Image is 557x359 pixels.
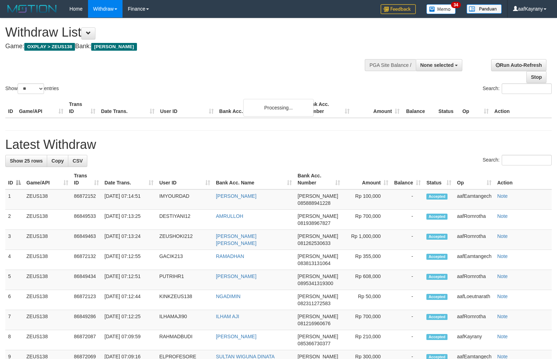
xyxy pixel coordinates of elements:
[24,189,71,210] td: ZEUS138
[426,234,448,240] span: Accepted
[365,59,415,71] div: PGA Site Balance /
[24,43,75,51] span: OXPLAY > ZEUS138
[216,334,256,339] a: [PERSON_NAME]
[51,158,64,164] span: Copy
[102,330,157,350] td: [DATE] 07:09:59
[454,210,494,230] td: aafRornrotha
[5,290,24,310] td: 6
[302,98,352,118] th: Bank Acc. Number
[298,273,338,279] span: [PERSON_NAME]
[426,214,448,220] span: Accepted
[426,254,448,260] span: Accepted
[497,233,508,239] a: Note
[216,253,244,259] a: RAMADHAN
[497,253,508,259] a: Note
[24,169,71,189] th: Game/API: activate to sort column ascending
[502,155,552,165] input: Search:
[497,294,508,299] a: Note
[157,98,217,118] th: User ID
[24,330,71,350] td: ZEUS138
[420,62,454,68] span: None selected
[71,230,102,250] td: 86849463
[391,270,424,290] td: -
[391,189,424,210] td: -
[343,250,391,270] td: Rp 355,000
[454,189,494,210] td: aafEamtangech
[467,4,502,14] img: panduan.png
[102,210,157,230] td: [DATE] 07:13:25
[391,230,424,250] td: -
[216,314,239,319] a: ILHAM AJI
[213,169,295,189] th: Bank Acc. Name: activate to sort column ascending
[436,98,459,118] th: Status
[416,59,463,71] button: None selected
[102,310,157,330] td: [DATE] 07:12:25
[391,210,424,230] td: -
[426,314,448,320] span: Accepted
[216,193,256,199] a: [PERSON_NAME]
[5,230,24,250] td: 3
[102,270,157,290] td: [DATE] 07:12:51
[98,98,157,118] th: Date Trans.
[102,189,157,210] td: [DATE] 07:14:51
[5,83,59,94] label: Show entries
[216,213,243,219] a: AMRULLOH
[391,330,424,350] td: -
[298,281,333,286] span: Copy 0895341319300 to clipboard
[459,98,492,118] th: Op
[295,169,343,189] th: Bank Acc. Number: activate to sort column ascending
[156,169,213,189] th: User ID: activate to sort column ascending
[343,310,391,330] td: Rp 700,000
[216,233,256,246] a: [PERSON_NAME] [PERSON_NAME]
[156,250,213,270] td: GACIK213
[494,169,552,189] th: Action
[102,230,157,250] td: [DATE] 07:13:24
[5,330,24,350] td: 8
[483,83,552,94] label: Search:
[71,169,102,189] th: Trans ID: activate to sort column ascending
[5,250,24,270] td: 4
[24,270,71,290] td: ZEUS138
[298,341,330,346] span: Copy 085366730377 to clipboard
[5,43,364,50] h4: Game: Bank:
[298,193,338,199] span: [PERSON_NAME]
[68,155,87,167] a: CSV
[102,169,157,189] th: Date Trans.: activate to sort column ascending
[16,98,66,118] th: Game/API
[91,43,137,51] span: [PERSON_NAME]
[156,270,213,290] td: PUTRIHR1
[5,4,59,14] img: MOTION_logo.png
[24,210,71,230] td: ZEUS138
[298,240,330,246] span: Copy 081262530633 to clipboard
[217,98,303,118] th: Bank Acc. Name
[391,169,424,189] th: Balance: activate to sort column ascending
[454,230,494,250] td: aafRornrotha
[298,321,330,326] span: Copy 081216960676 to clipboard
[497,314,508,319] a: Note
[5,25,364,39] h1: Withdraw List
[343,290,391,310] td: Rp 50,000
[5,155,47,167] a: Show 25 rows
[454,169,494,189] th: Op: activate to sort column ascending
[381,4,416,14] img: Feedback.jpg
[454,310,494,330] td: aafRornrotha
[526,71,546,83] a: Stop
[426,294,448,300] span: Accepted
[156,189,213,210] td: IMYOURDAD
[5,169,24,189] th: ID: activate to sort column descending
[18,83,44,94] select: Showentries
[102,290,157,310] td: [DATE] 07:12:44
[298,314,338,319] span: [PERSON_NAME]
[343,210,391,230] td: Rp 700,000
[5,210,24,230] td: 2
[454,250,494,270] td: aafEamtangech
[298,260,330,266] span: Copy 083813131064 to clipboard
[426,4,456,14] img: Button%20Memo.svg
[502,83,552,94] input: Search:
[451,2,461,8] span: 34
[298,220,330,226] span: Copy 081938967827 to clipboard
[156,290,213,310] td: KINKZEUS138
[497,193,508,199] a: Note
[156,330,213,350] td: RAHMADBUDI
[5,98,16,118] th: ID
